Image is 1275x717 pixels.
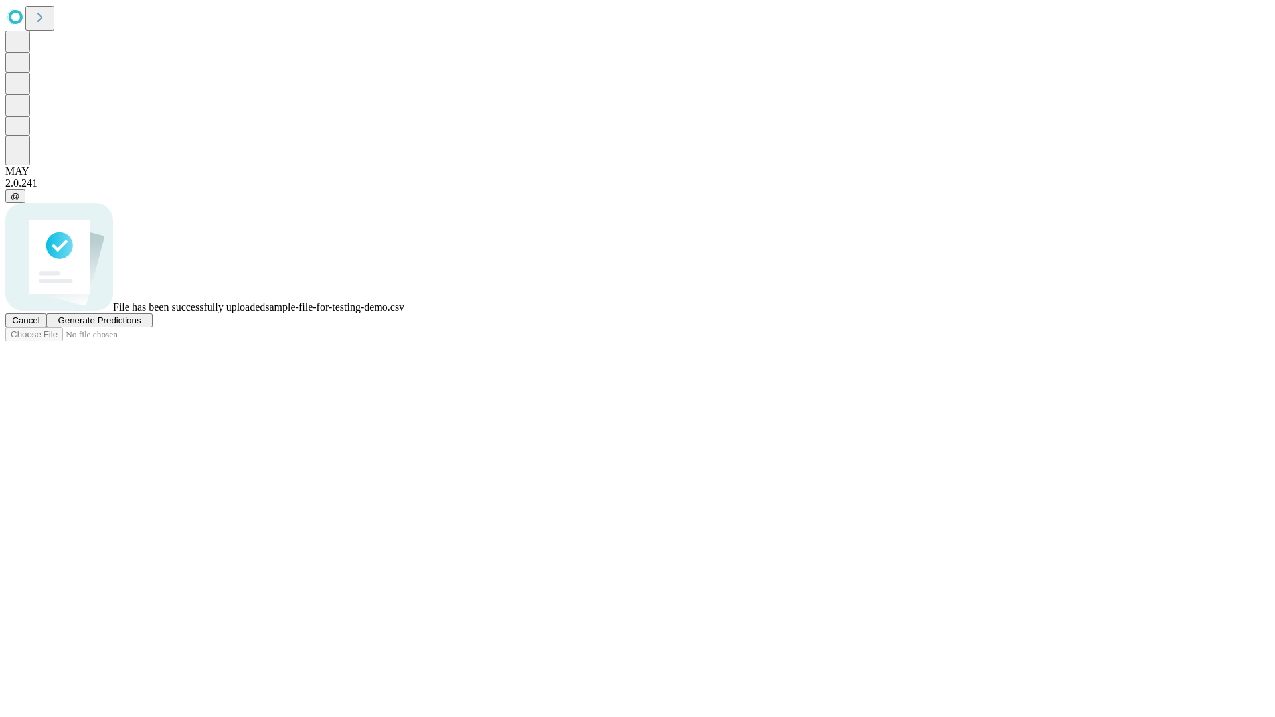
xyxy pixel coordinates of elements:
span: @ [11,191,20,201]
span: sample-file-for-testing-demo.csv [265,301,404,313]
span: Generate Predictions [58,315,141,325]
span: Cancel [12,315,40,325]
button: @ [5,189,25,203]
button: Cancel [5,313,46,327]
span: File has been successfully uploaded [113,301,265,313]
div: MAY [5,165,1270,177]
button: Generate Predictions [46,313,153,327]
div: 2.0.241 [5,177,1270,189]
